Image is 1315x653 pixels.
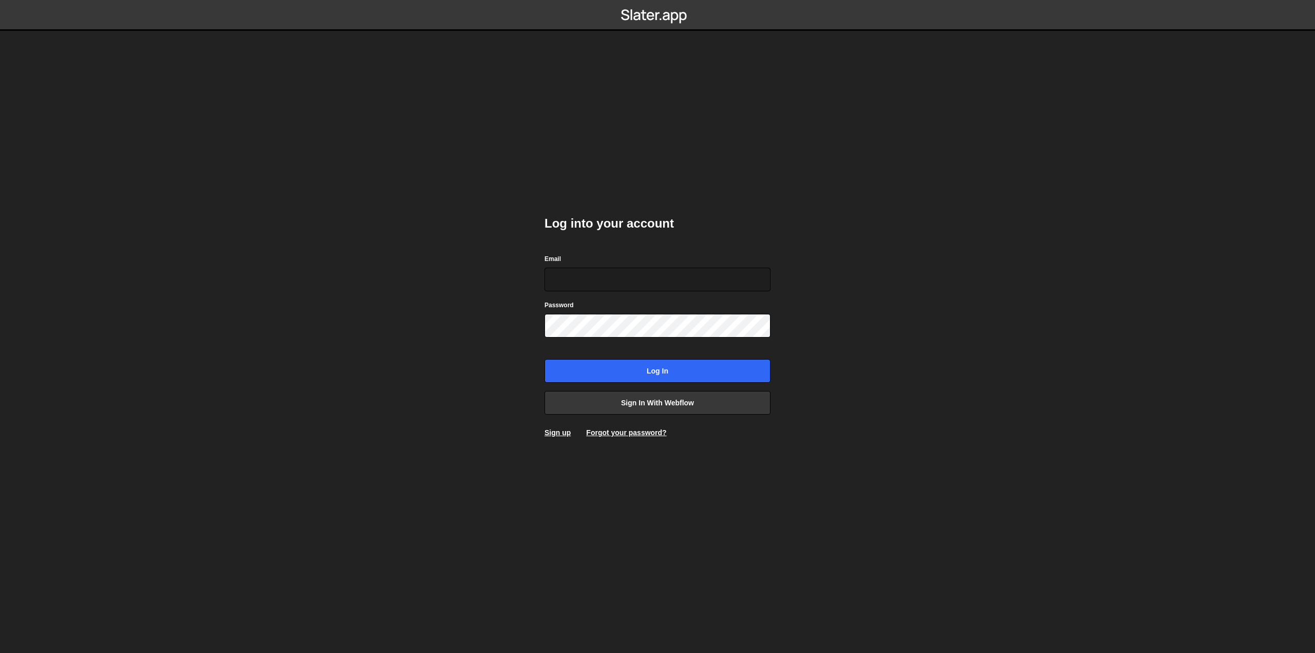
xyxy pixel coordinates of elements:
[544,254,561,264] label: Email
[544,215,771,232] h2: Log into your account
[544,359,771,383] input: Log in
[544,391,771,415] a: Sign in with Webflow
[544,428,571,437] a: Sign up
[586,428,666,437] a: Forgot your password?
[544,300,574,310] label: Password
